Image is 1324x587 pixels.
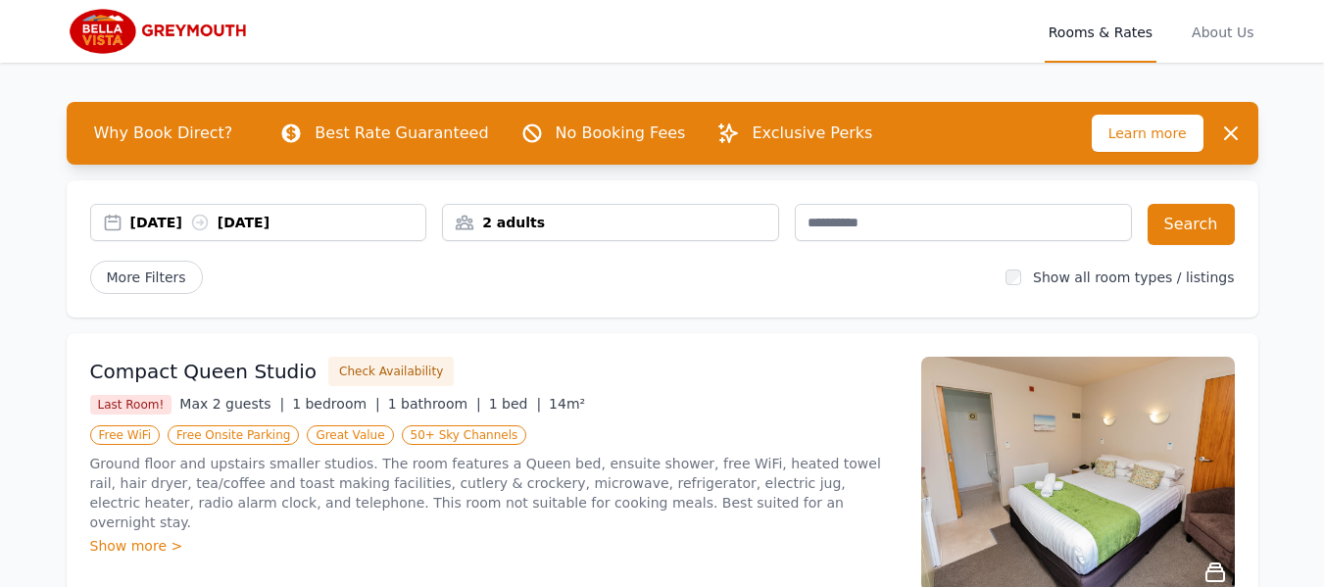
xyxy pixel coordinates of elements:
p: Ground floor and upstairs smaller studios. The room features a Queen bed, ensuite shower, free Wi... [90,454,898,532]
span: Great Value [307,425,393,445]
span: Free Onsite Parking [168,425,299,445]
div: 2 adults [443,213,778,232]
label: Show all room types / listings [1033,269,1234,285]
span: 14m² [549,396,585,412]
span: Free WiFi [90,425,161,445]
span: 1 bathroom | [388,396,481,412]
span: Max 2 guests | [179,396,284,412]
div: [DATE] [DATE] [130,213,426,232]
button: Search [1148,204,1235,245]
span: 1 bed | [489,396,541,412]
span: 50+ Sky Channels [402,425,527,445]
p: Exclusive Perks [752,122,872,145]
span: 1 bedroom | [292,396,380,412]
button: Check Availability [328,357,454,386]
img: Bella Vista Greymouth [67,8,256,55]
span: More Filters [90,261,203,294]
p: No Booking Fees [556,122,686,145]
p: Best Rate Guaranteed [315,122,488,145]
div: Show more > [90,536,898,556]
span: Learn more [1092,115,1203,152]
span: Why Book Direct? [78,114,249,153]
h3: Compact Queen Studio [90,358,318,385]
span: Last Room! [90,395,172,415]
